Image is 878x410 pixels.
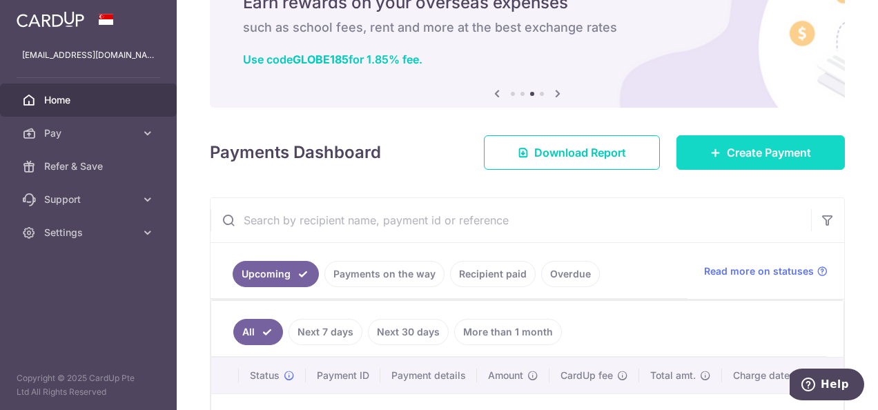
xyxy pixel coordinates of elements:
[210,140,381,165] h4: Payments Dashboard
[250,369,280,382] span: Status
[243,52,422,66] a: Use codeGLOBE185for 1.85% fee.
[704,264,828,278] a: Read more on statuses
[733,369,790,382] span: Charge date
[293,52,349,66] b: GLOBE185
[484,135,660,170] a: Download Report
[289,319,362,345] a: Next 7 days
[727,144,811,161] span: Create Payment
[790,369,864,403] iframe: Opens a widget where you can find more information
[380,358,477,393] th: Payment details
[488,369,523,382] span: Amount
[704,264,814,278] span: Read more on statuses
[44,159,135,173] span: Refer & Save
[560,369,613,382] span: CardUp fee
[534,144,626,161] span: Download Report
[17,11,84,28] img: CardUp
[450,261,536,287] a: Recipient paid
[44,193,135,206] span: Support
[44,93,135,107] span: Home
[211,198,811,242] input: Search by recipient name, payment id or reference
[541,261,600,287] a: Overdue
[44,126,135,140] span: Pay
[676,135,845,170] a: Create Payment
[22,48,155,62] p: [EMAIL_ADDRESS][DOMAIN_NAME]
[306,358,380,393] th: Payment ID
[233,319,283,345] a: All
[368,319,449,345] a: Next 30 days
[454,319,562,345] a: More than 1 month
[44,226,135,240] span: Settings
[650,369,696,382] span: Total amt.
[243,19,812,36] h6: such as school fees, rent and more at the best exchange rates
[233,261,319,287] a: Upcoming
[324,261,445,287] a: Payments on the way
